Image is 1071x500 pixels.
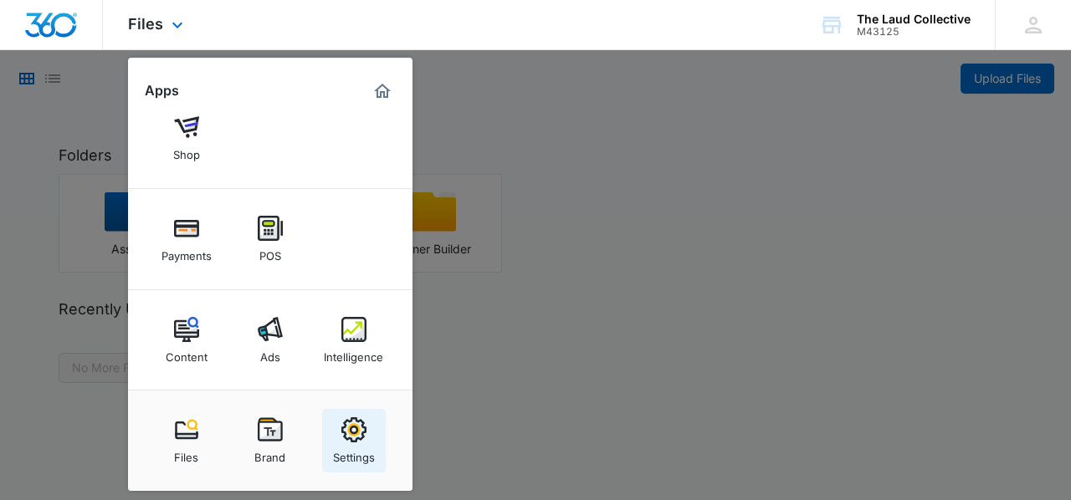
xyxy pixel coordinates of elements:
[322,309,386,372] a: Intelligence
[145,83,179,99] h2: Apps
[857,13,971,26] div: account name
[333,442,375,464] div: Settings
[857,26,971,38] div: account id
[260,342,280,364] div: Ads
[254,442,285,464] div: Brand
[173,140,200,161] div: Shop
[369,78,396,105] a: Marketing 360® Dashboard
[161,241,212,263] div: Payments
[238,409,302,472] a: Brand
[155,106,218,170] a: Shop
[322,409,386,472] a: Settings
[166,342,208,364] div: Content
[238,309,302,372] a: Ads
[128,15,163,33] span: Files
[155,309,218,372] a: Content
[174,442,198,464] div: Files
[324,342,383,364] div: Intelligence
[155,409,218,472] a: Files
[238,207,302,271] a: POS
[155,207,218,271] a: Payments
[259,241,281,263] div: POS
